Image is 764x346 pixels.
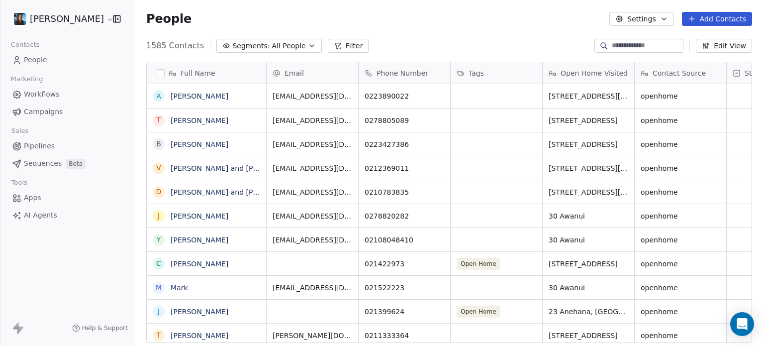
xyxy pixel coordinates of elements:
span: Phone Number [377,68,428,78]
span: Marketing [6,72,47,87]
span: Full Name [181,68,215,78]
div: B [156,139,161,149]
span: Help & Support [82,324,128,332]
span: [PERSON_NAME][DOMAIN_NAME][EMAIL_ADDRESS][PERSON_NAME][DOMAIN_NAME] [273,331,352,341]
span: Open Home [457,258,500,270]
div: A [156,91,161,102]
span: [STREET_ADDRESS][PERSON_NAME] [549,91,628,101]
a: [PERSON_NAME] [171,212,228,220]
span: openhome [641,211,720,221]
span: openhome [641,307,720,317]
span: openhome [641,259,720,269]
span: Tools [7,175,31,190]
span: openhome [641,115,720,125]
span: openhome [641,283,720,293]
span: Email [285,68,304,78]
span: Campaigns [24,107,63,117]
span: Segments: [232,41,270,51]
span: openhome [641,163,720,173]
span: 0210783835 [365,187,444,197]
div: V [156,163,161,173]
div: T [157,115,161,125]
span: 0223890022 [365,91,444,101]
span: AI Agents [24,210,57,221]
span: People [146,11,191,26]
span: 0223427386 [365,139,444,149]
a: [PERSON_NAME] [171,260,228,268]
a: [PERSON_NAME] [171,116,228,124]
span: Pipelines [24,141,55,151]
span: 021422973 [365,259,444,269]
span: 30 Awanui [549,235,628,245]
span: 021522223 [365,283,444,293]
a: Pipelines [8,138,126,154]
a: SequencesBeta [8,155,126,172]
span: 021399624 [365,307,444,317]
span: 0211333364 [365,331,444,341]
button: [PERSON_NAME] [12,10,106,27]
span: [STREET_ADDRESS][PERSON_NAME] [549,163,628,173]
span: 0212369011 [365,163,444,173]
span: 02108048410 [365,235,444,245]
div: M [156,282,162,293]
span: [STREET_ADDRESS] [549,259,628,269]
div: Y [157,234,161,245]
span: 30 Awanui [549,211,628,221]
div: T [157,330,161,341]
span: Apps [24,193,41,203]
div: J [158,211,160,221]
div: grid [147,84,267,343]
a: [PERSON_NAME] [171,332,228,340]
span: [EMAIL_ADDRESS][DOMAIN_NAME] [273,235,352,245]
button: Settings [609,12,673,26]
button: Edit View [696,39,752,53]
div: J [158,306,160,317]
a: [PERSON_NAME] [171,92,228,100]
span: 30 Awanui [549,283,628,293]
div: Open Home Visited [543,62,634,84]
span: [EMAIL_ADDRESS][DOMAIN_NAME] [273,163,352,173]
img: pic.jpg [14,13,26,25]
div: Open Intercom Messenger [730,312,754,336]
div: Full Name [147,62,266,84]
span: Tags [469,68,484,78]
a: [PERSON_NAME] [171,140,228,148]
span: openhome [641,235,720,245]
button: Filter [328,39,369,53]
span: openhome [641,331,720,341]
span: 23 Anehana, [GEOGRAPHIC_DATA] [549,307,628,317]
span: All People [272,41,305,51]
a: Workflows [8,86,126,103]
span: Sequences [24,158,62,169]
span: [EMAIL_ADDRESS][DOMAIN_NAME] [273,91,352,101]
div: D [156,187,162,197]
a: [PERSON_NAME] [171,308,228,316]
a: [PERSON_NAME] and [PERSON_NAME] [171,164,304,172]
span: [STREET_ADDRESS] [549,115,628,125]
span: [EMAIL_ADDRESS][DOMAIN_NAME] [273,115,352,125]
span: [PERSON_NAME] [30,12,104,25]
span: Open Home Visited [561,68,628,78]
div: Tags [451,62,542,84]
span: [EMAIL_ADDRESS][DOMAIN_NAME] [273,187,352,197]
span: Workflows [24,89,60,100]
span: [EMAIL_ADDRESS][DOMAIN_NAME] [273,283,352,293]
span: [EMAIL_ADDRESS][DOMAIN_NAME] [273,211,352,221]
a: Apps [8,190,126,206]
span: Contact Source [653,68,706,78]
span: openhome [641,91,720,101]
a: [PERSON_NAME] and [PERSON_NAME] [171,188,304,196]
span: 0278805089 [365,115,444,125]
div: C [156,258,161,269]
span: 0278820282 [365,211,444,221]
span: [STREET_ADDRESS] [549,139,628,149]
a: Mark [171,284,188,292]
span: openhome [641,187,720,197]
a: Campaigns [8,104,126,120]
span: Sales [7,123,33,138]
a: People [8,52,126,68]
a: AI Agents [8,207,126,224]
span: Open Home [457,306,500,318]
div: Phone Number [359,62,450,84]
span: openhome [641,139,720,149]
